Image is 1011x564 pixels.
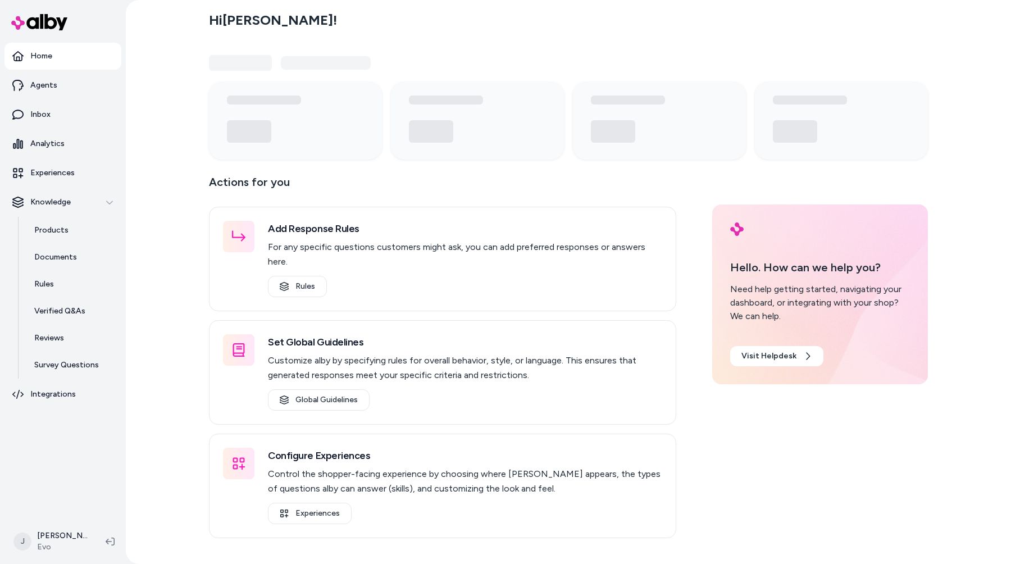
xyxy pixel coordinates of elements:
a: Global Guidelines [268,389,370,411]
a: Documents [23,244,121,271]
p: For any specific questions customers might ask, you can add preferred responses or answers here. [268,240,662,269]
a: Home [4,43,121,70]
p: Products [34,225,69,236]
a: Rules [268,276,327,297]
a: Products [23,217,121,244]
p: Customize alby by specifying rules for overall behavior, style, or language. This ensures that ge... [268,353,662,383]
p: Experiences [30,167,75,179]
a: Reviews [23,325,121,352]
p: Knowledge [30,197,71,208]
p: Survey Questions [34,360,99,371]
div: Need help getting started, navigating your dashboard, or integrating with your shop? We can help. [730,283,910,323]
a: Verified Q&As [23,298,121,325]
p: Inbox [30,109,51,120]
p: Agents [30,80,57,91]
a: Agents [4,72,121,99]
p: Rules [34,279,54,290]
p: Reviews [34,333,64,344]
span: Evo [37,542,88,553]
h3: Configure Experiences [268,448,662,463]
p: Documents [34,252,77,263]
a: Survey Questions [23,352,121,379]
h3: Add Response Rules [268,221,662,236]
a: Experiences [268,503,352,524]
a: Experiences [4,160,121,187]
button: J[PERSON_NAME]Evo [7,524,97,560]
img: alby Logo [730,222,744,236]
a: Inbox [4,101,121,128]
p: Analytics [30,138,65,149]
a: Rules [23,271,121,298]
p: Verified Q&As [34,306,85,317]
span: J [13,533,31,551]
img: alby Logo [11,14,67,30]
p: Control the shopper-facing experience by choosing where [PERSON_NAME] appears, the types of quest... [268,467,662,496]
a: Visit Helpdesk [730,346,823,366]
button: Knowledge [4,189,121,216]
a: Analytics [4,130,121,157]
p: Actions for you [209,173,676,200]
p: Integrations [30,389,76,400]
p: [PERSON_NAME] [37,530,88,542]
p: Hello. How can we help you? [730,259,910,276]
h2: Hi [PERSON_NAME] ! [209,12,337,29]
h3: Set Global Guidelines [268,334,662,350]
a: Integrations [4,381,121,408]
p: Home [30,51,52,62]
